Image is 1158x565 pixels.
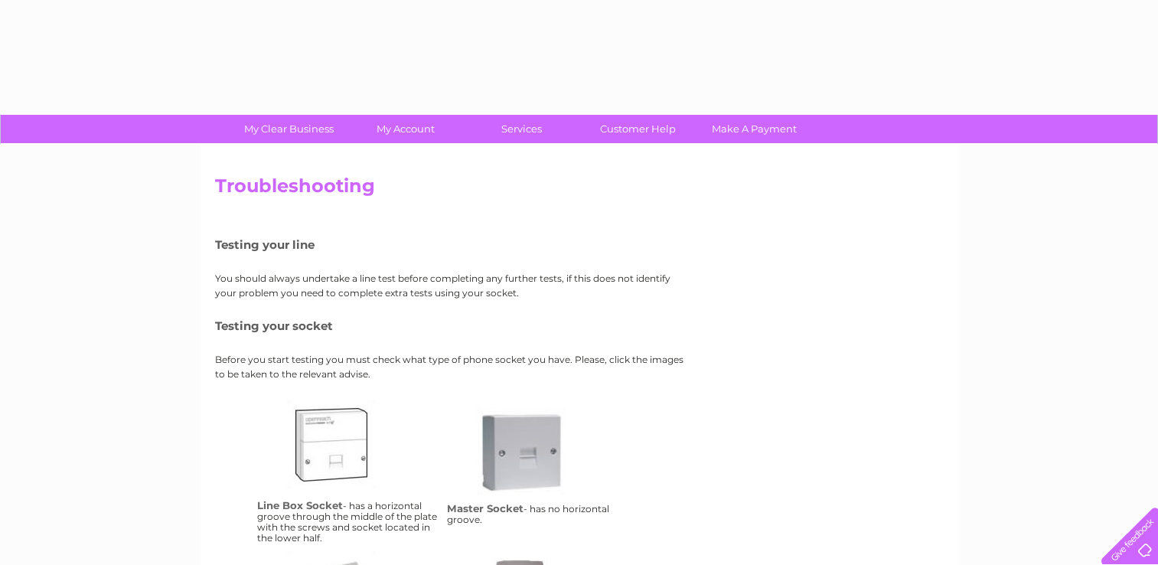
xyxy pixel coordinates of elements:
td: - has no horizontal groove. [443,397,633,547]
a: ms [477,407,599,530]
a: Services [458,115,585,143]
p: You should always undertake a line test before completing any further tests, if this does not ide... [215,271,690,300]
a: Make A Payment [691,115,817,143]
h5: Testing your line [215,238,690,251]
p: Before you start testing you must check what type of phone socket you have. Please, click the ima... [215,352,690,381]
h2: Troubleshooting [215,175,944,204]
a: My Account [342,115,468,143]
h4: Master Socket [447,502,524,514]
a: My Clear Business [226,115,352,143]
a: lbs [287,400,409,523]
td: - has a horizontal groove through the middle of the plate with the screws and socket located in t... [253,397,443,547]
a: Customer Help [575,115,701,143]
h5: Testing your socket [215,319,690,332]
h4: Line Box Socket [257,499,343,511]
